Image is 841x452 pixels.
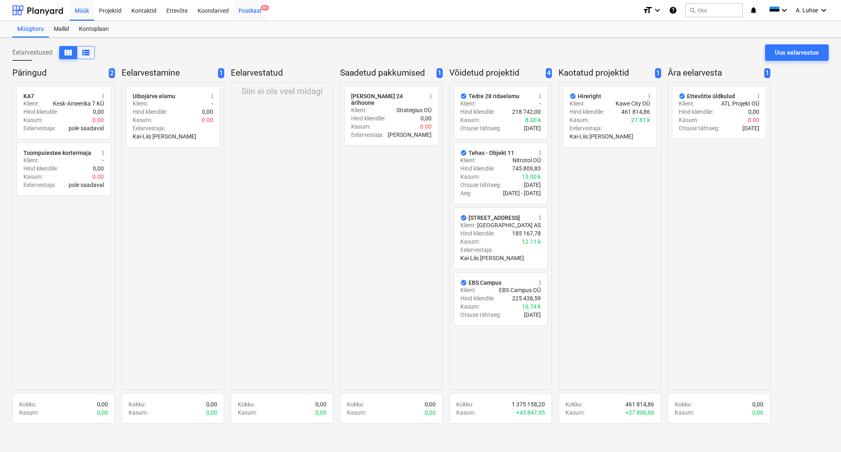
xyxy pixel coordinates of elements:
p: Kaotatud projektid [558,67,652,79]
span: more_vert [537,150,543,156]
i: keyboard_arrow_down [653,5,662,15]
p: - [539,99,541,108]
span: 1 [437,68,443,78]
p: - [102,156,104,164]
div: KA7 [23,93,34,99]
p: Päringud [12,67,106,79]
p: Kokku : [565,400,583,408]
span: Kuva veergudena [63,48,73,58]
p: 461 814,86 [625,400,654,408]
button: Uus eelarvestus [765,44,829,61]
p: Kasum : [460,173,480,181]
p: Hind kliendile : [460,229,495,238]
p: Hind kliendile : [23,164,58,173]
p: Kasum : [133,116,152,124]
p: Kokku : [238,400,255,408]
p: Eelarvestaja : [351,131,384,139]
p: Kasum : [238,408,257,417]
p: 0.00 [748,116,759,124]
span: 2 [109,68,115,78]
span: 9+ [261,5,269,11]
p: Eelarvestaja : [460,246,493,254]
p: Aeg : [460,189,471,197]
div: Toompuiestee kortermaja [23,150,91,156]
p: Klient : [460,156,476,164]
p: Kai-Liis [PERSON_NAME] [133,132,196,141]
p: Kasum : [19,408,39,417]
p: 27.81 k [631,116,650,124]
p: Hind kliendile : [460,108,495,116]
iframe: Chat Widget [800,413,841,452]
span: Märgi kui tegemata [679,93,685,99]
p: Saadetud pakkumised [340,67,433,79]
span: search [689,7,696,14]
p: Kasum : [129,408,148,417]
p: Kasum : [460,238,480,246]
p: Kasum : [679,116,698,124]
div: Tehas - Objekt 11 [469,150,514,156]
p: Hind kliendile : [570,108,604,116]
p: 0,00 [97,408,108,417]
p: 185 167,78 [512,229,541,238]
p: Klient : [460,286,476,294]
p: Siin ei ole veel midagi [241,86,323,97]
a: Müügitoru [12,21,49,37]
span: Märgi kui tegemata [460,279,467,286]
p: Hind kliendile : [133,108,167,116]
p: Kai-Liis [PERSON_NAME] [570,132,633,141]
p: Strategius OÜ [396,106,432,114]
p: 0,00 [315,400,326,408]
p: Eelarvestaja : [23,181,56,189]
div: Tedre 28 ridaelamu [469,93,519,99]
span: 1 [764,68,770,78]
p: 225 438,59 [512,294,541,302]
div: Ettevõtte üldkulud [687,93,735,99]
p: 0,00 [752,408,763,417]
p: 0.00 [202,116,213,124]
p: Kokku : [19,400,37,408]
p: 218 742,00 [512,108,541,116]
p: Otsuse tähtaeg : [460,311,501,319]
p: Klient : [133,99,148,108]
p: Hind kliendile : [460,164,495,173]
p: 0,00 [420,114,432,122]
p: Hind kliendile : [679,108,713,116]
p: Hind kliendile : [23,108,58,116]
p: 0,00 [97,400,108,408]
p: 0,00 [748,108,759,116]
p: Eelarvestamine [122,67,215,79]
a: Kontoplaan [74,21,114,37]
p: [PERSON_NAME] [388,131,432,139]
span: more_vert [100,150,106,156]
p: Kesk-Ameerika 7 KÜ [53,99,104,108]
p: Klient : [351,106,367,114]
p: Eelarvestaja : [23,124,56,132]
span: more_vert [646,93,653,99]
p: pole saadaval [69,124,104,132]
p: 0,00 [93,108,104,116]
a: Mallid [49,21,74,37]
p: + 45 847,95 [516,408,545,417]
span: Märgi kui tegemata [460,93,467,99]
p: Kasum : [675,408,694,417]
span: more_vert [209,93,216,99]
div: Eelarvestused [12,46,95,59]
p: + 27 806,66 [625,408,654,417]
p: Eelarvestatud [231,67,330,79]
p: Kasum : [565,408,585,417]
p: Ära eelarvesta [668,67,761,79]
p: 12.11 k [522,238,541,246]
i: Abikeskus [669,5,677,15]
span: more_vert [537,93,543,99]
p: Kokku : [129,400,146,408]
p: Kasum : [351,122,370,131]
span: Märgi kui tegemata [460,150,467,156]
p: [DATE] [742,124,759,132]
p: Kai-Liis [PERSON_NAME] [460,254,524,262]
p: 10.74 k [522,302,541,311]
p: EBS Campus OÜ [499,286,541,294]
p: pole saadaval [69,181,104,189]
p: Otsuse tähtaeg : [460,181,501,189]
